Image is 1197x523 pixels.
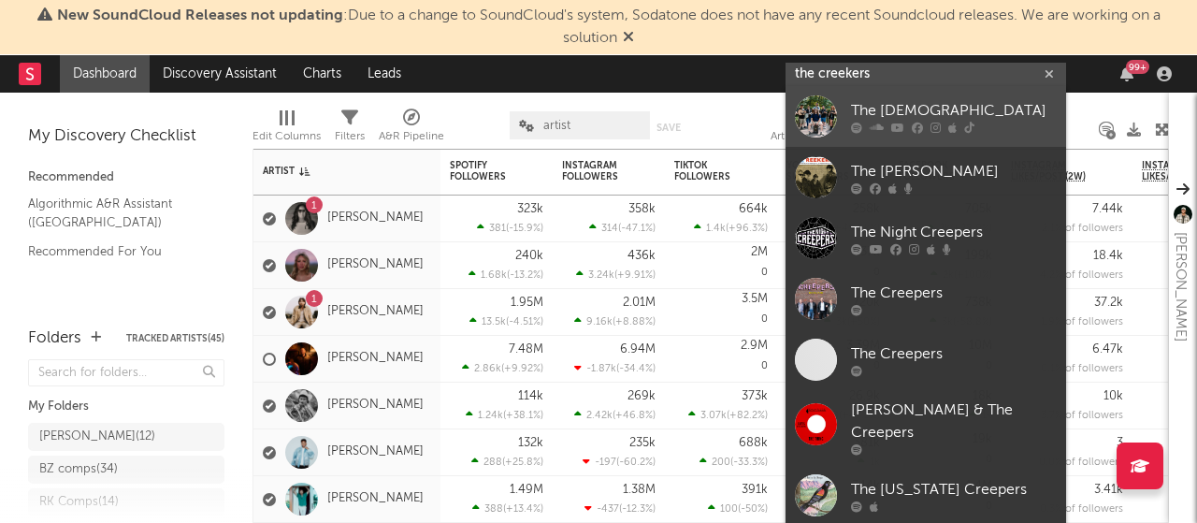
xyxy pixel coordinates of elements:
[674,160,740,182] div: TikTok Followers
[252,102,321,156] div: Edit Columns
[518,390,543,402] div: 114k
[1041,317,1123,327] span: 1.9 % of followers
[601,224,618,234] span: 314
[477,222,543,234] div: ( )
[1041,411,1123,421] span: 3.7 % of followers
[700,411,727,421] span: 3.07k
[623,31,634,46] span: Dismiss
[327,211,424,226] a: [PERSON_NAME]
[1042,224,1123,234] span: 2.1 % of followers
[474,364,501,374] span: 2.86k
[335,125,365,148] div: Filters
[57,8,343,23] span: New SoundCloud Releases not updating
[786,329,1066,390] a: The Creepers
[1093,250,1123,262] div: 18.4k
[786,86,1066,147] a: The [DEMOGRAPHIC_DATA]
[263,166,403,177] div: Artist
[327,351,424,367] a: [PERSON_NAME]
[472,502,543,515] div: ( )
[482,317,506,327] span: 13.5k
[478,411,503,421] span: 1.24k
[506,411,541,421] span: +38.1 %
[694,222,768,234] div: ( )
[379,125,444,148] div: A&R Pipeline
[510,270,541,281] span: -13.2 %
[60,55,150,93] a: Dashboard
[751,246,768,258] div: 2M
[1103,390,1123,402] div: 10k
[786,147,1066,208] a: The [PERSON_NAME]
[739,437,768,449] div: 688k
[588,270,614,281] span: 3.24k
[379,102,444,156] div: A&R Pipeline
[621,224,653,234] span: -47.1 %
[741,340,768,352] div: 2.9M
[771,125,829,148] div: Artist (Artist)
[615,317,653,327] span: +8.88 %
[511,297,543,309] div: 1.95M
[1094,297,1123,309] div: 37.2k
[674,336,768,382] div: 0
[543,120,570,132] span: artist
[1092,203,1123,215] div: 7.44k
[623,297,656,309] div: 2.01M
[623,484,656,496] div: 1.38M
[471,456,543,468] div: ( )
[327,304,424,320] a: [PERSON_NAME]
[504,364,541,374] span: +9.92 %
[562,160,627,182] div: Instagram Followers
[619,458,653,468] span: -60.2 %
[28,327,81,350] div: Folders
[28,359,224,386] input: Search for folders...
[1041,364,1123,374] span: 0.1 % of followers
[510,484,543,496] div: 1.49M
[1169,232,1191,341] div: [PERSON_NAME]
[619,364,653,374] span: -34.4 %
[506,504,541,515] span: +13.4 %
[728,224,765,234] span: +96.3 %
[1040,504,1123,515] span: 0.3 % of followers
[574,315,656,327] div: ( )
[576,269,656,281] div: ( )
[509,317,541,327] span: -4.51 %
[150,55,290,93] a: Discovery Assistant
[57,8,1161,46] span: : Due to a change to SoundCloud's system, Sodatone does not have any recent Soundcloud releases. ...
[584,502,656,515] div: ( )
[335,102,365,156] div: Filters
[517,203,543,215] div: 323k
[597,504,619,515] span: -437
[327,444,424,460] a: [PERSON_NAME]
[28,241,206,262] a: Recommended For You
[674,289,768,335] div: 0
[720,504,738,515] span: 100
[518,437,543,449] div: 132k
[509,343,543,356] div: 7.48M
[28,396,224,418] div: My Folders
[708,502,768,515] div: ( )
[586,317,613,327] span: 9.16k
[327,257,424,273] a: [PERSON_NAME]
[484,504,503,515] span: 388
[28,194,206,232] a: Algorithmic A&R Assistant ([GEOGRAPHIC_DATA])
[851,222,1057,244] div: The Night Creepers
[327,398,424,414] a: [PERSON_NAME]
[1040,270,1123,281] span: 4.2 % of followers
[627,250,656,262] div: 436k
[688,409,768,421] div: ( )
[629,437,656,449] div: 235k
[466,409,543,421] div: ( )
[1120,66,1133,81] button: 99+
[28,125,224,148] div: My Discovery Checklist
[469,269,543,281] div: ( )
[28,167,224,189] div: Recommended
[674,242,768,288] div: 0
[39,458,118,481] div: BZ comps ( 34 )
[327,491,424,507] a: [PERSON_NAME]
[742,390,768,402] div: 373k
[462,362,543,374] div: ( )
[586,411,613,421] span: 2.42k
[851,343,1057,366] div: The Creepers
[739,203,768,215] div: 664k
[851,100,1057,123] div: The [DEMOGRAPHIC_DATA]
[126,334,224,343] button: Tracked Artists(45)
